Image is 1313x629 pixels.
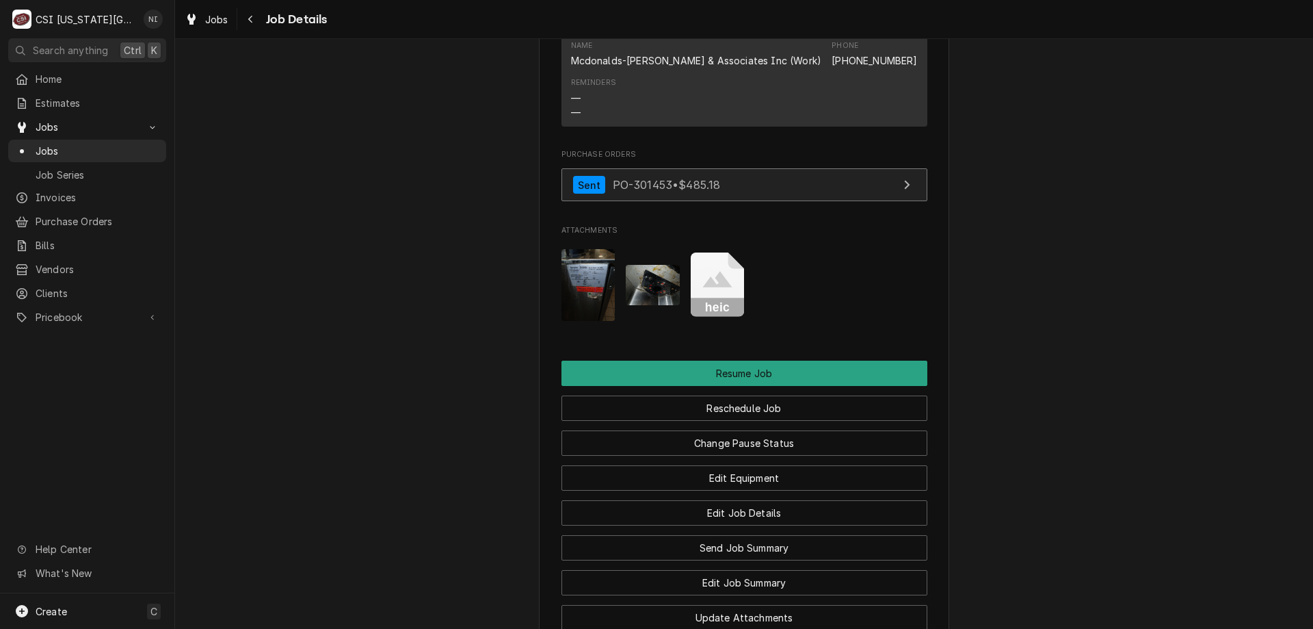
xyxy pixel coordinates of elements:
a: [PHONE_NUMBER] [832,55,917,66]
button: Edit Job Details [561,500,927,526]
span: Help Center [36,542,158,556]
div: — [571,91,581,105]
span: Estimates [36,96,159,110]
span: C [150,604,157,619]
button: Edit Equipment [561,465,927,491]
button: Navigate back [240,8,262,30]
span: Attachments [561,225,927,236]
a: Go to Help Center [8,538,166,561]
img: LqwADdkTzynb2DXwhFiu [561,249,615,321]
div: Phone [832,40,917,68]
button: Edit Job Summary [561,570,927,595]
div: Reminders [571,77,616,88]
div: Reminders [571,77,616,119]
div: CSI Kansas City.'s Avatar [12,10,31,29]
a: Purchase Orders [8,210,166,233]
span: Invoices [36,190,159,205]
span: Ctrl [124,43,142,57]
div: Button Group Row [561,361,927,386]
a: Jobs [8,140,166,162]
a: Home [8,68,166,90]
span: Job Details [262,10,328,29]
span: Clients [36,286,159,300]
button: Reschedule Job [561,396,927,421]
span: K [151,43,157,57]
span: Jobs [36,120,139,134]
div: Name [571,40,593,51]
span: Jobs [36,144,159,158]
a: Vendors [8,258,166,281]
button: Resume Job [561,361,927,386]
a: View Purchase Order [561,168,927,202]
div: Sent [573,176,606,194]
span: Create [36,606,67,617]
div: Button Group Row [561,386,927,421]
div: Name [571,40,822,68]
button: Send Job Summary [561,535,927,561]
div: Button Group Row [561,456,927,491]
span: PO-301453 • $485.18 [613,178,721,192]
span: Bills [36,238,159,253]
div: Client Contact [561,20,927,133]
a: Clients [8,282,166,305]
a: Bills [8,234,166,257]
div: Button Group Row [561,491,927,526]
div: Button Group Row [561,561,927,595]
div: C [12,10,31,29]
div: CSI [US_STATE][GEOGRAPHIC_DATA]. [36,12,136,27]
span: Attachments [561,238,927,332]
div: Purchase Orders [561,149,927,208]
span: What's New [36,566,158,580]
a: Go to What's New [8,562,166,585]
span: Job Series [36,168,159,182]
a: Go to Jobs [8,116,166,138]
span: Home [36,72,159,86]
a: Estimates [8,92,166,114]
div: Phone [832,40,858,51]
button: Change Pause Status [561,431,927,456]
div: Contact [561,33,927,127]
a: Job Series [8,164,166,186]
span: Purchase Orders [36,214,159,229]
div: Mcdonalds-[PERSON_NAME] & Associates Inc (Work) [571,53,822,68]
span: Pricebook [36,310,139,324]
a: Go to Pricebook [8,306,166,329]
span: Search anything [33,43,108,57]
div: Client Contact List [561,33,927,133]
div: Attachments [561,225,927,332]
a: Jobs [179,8,234,31]
div: Button Group Row [561,526,927,561]
button: heic [691,249,745,321]
button: Search anythingCtrlK [8,38,166,62]
span: Jobs [205,12,228,27]
div: NI [144,10,163,29]
div: — [571,105,581,120]
div: Button Group Row [561,421,927,456]
img: ekGDmKsuT0OE0QEGN2T3 [626,265,680,305]
a: Invoices [8,186,166,209]
div: Nate Ingram's Avatar [144,10,163,29]
span: Purchase Orders [561,149,927,160]
span: Vendors [36,262,159,277]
